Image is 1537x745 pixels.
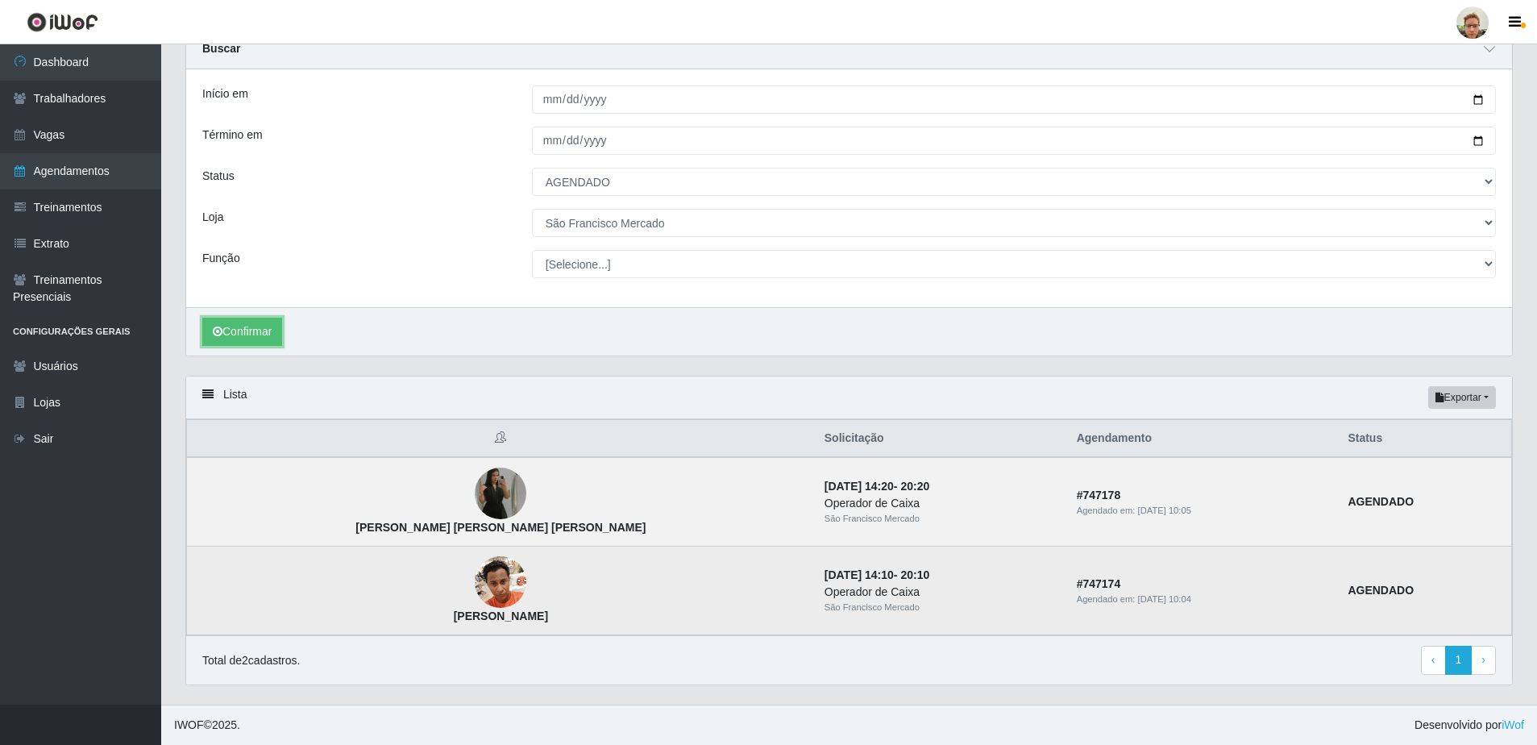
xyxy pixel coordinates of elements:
[825,601,1057,614] div: São Francisco Mercado
[202,652,300,669] p: Total de 2 cadastros.
[1077,593,1329,606] div: Agendado em:
[454,610,548,622] strong: [PERSON_NAME]
[825,480,929,493] strong: -
[1138,594,1191,604] time: [DATE] 10:04
[1431,653,1435,666] span: ‹
[825,512,1057,526] div: São Francisco Mercado
[174,718,204,731] span: IWOF
[202,209,223,226] label: Loja
[1471,646,1496,675] a: Next
[815,420,1067,458] th: Solicitação
[825,480,894,493] time: [DATE] 14:20
[186,377,1512,419] div: Lista
[1077,504,1329,518] div: Agendado em:
[825,584,1057,601] div: Operador de Caixa
[202,85,248,102] label: Início em
[1428,386,1496,409] button: Exportar
[1502,718,1524,731] a: iWof
[202,127,263,144] label: Término em
[1348,495,1414,508] strong: AGENDADO
[1348,584,1414,597] strong: AGENDADO
[825,495,1057,512] div: Operador de Caixa
[1421,646,1496,675] nav: pagination
[1414,717,1524,734] span: Desenvolvido por
[1138,506,1191,515] time: [DATE] 10:05
[1421,646,1446,675] a: Previous
[1077,577,1121,590] strong: # 747174
[1481,653,1485,666] span: ›
[825,568,929,581] strong: -
[174,717,240,734] span: © 2025 .
[202,42,240,55] strong: Buscar
[355,521,646,534] strong: [PERSON_NAME] [PERSON_NAME] [PERSON_NAME]
[1067,420,1339,458] th: Agendamento
[1445,646,1473,675] a: 1
[1338,420,1511,458] th: Status
[532,85,1496,114] input: 00/00/0000
[202,168,235,185] label: Status
[825,568,894,581] time: [DATE] 14:10
[532,127,1496,155] input: 00/00/0000
[1077,489,1121,502] strong: # 747178
[27,12,98,32] img: CoreUI Logo
[475,448,526,540] img: Suzane Kamila de Freitas Alves
[202,250,240,267] label: Função
[475,548,526,617] img: Alessandro Paulo da Silva
[202,318,282,346] button: Confirmar
[900,480,929,493] time: 20:20
[900,568,929,581] time: 20:10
